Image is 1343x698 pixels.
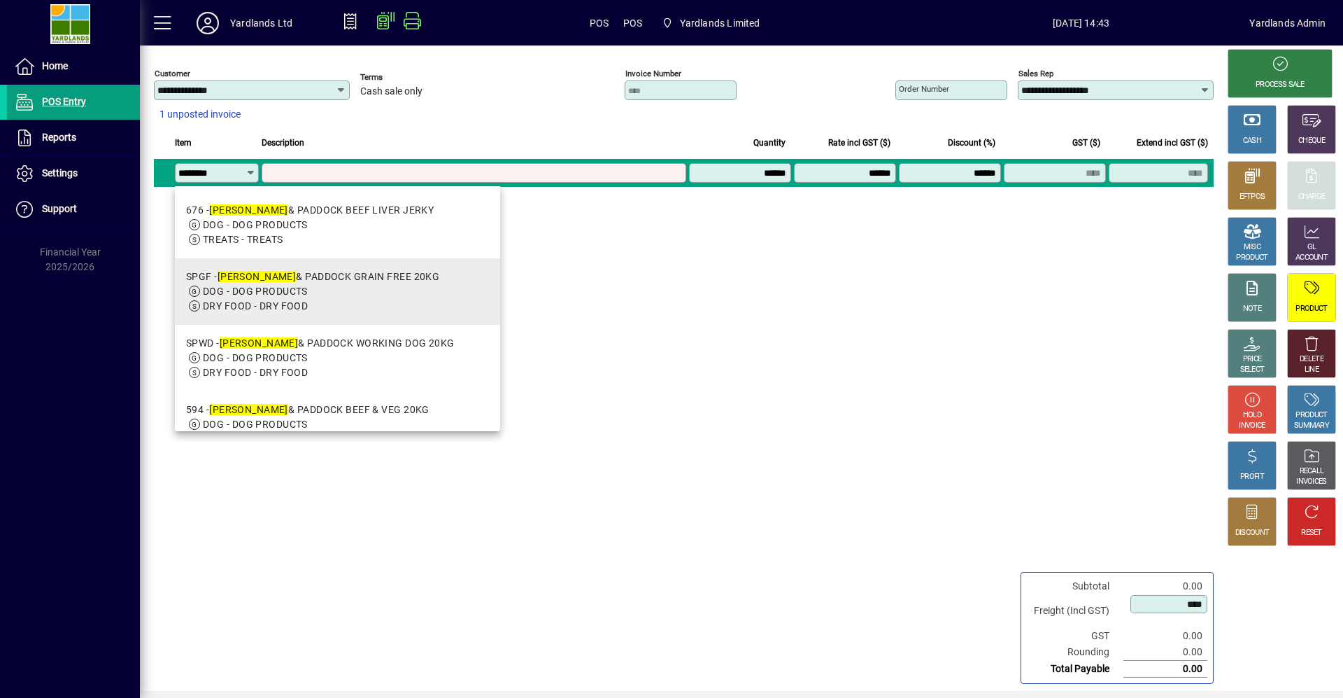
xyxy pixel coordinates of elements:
[186,270,439,284] div: SPGF - & PADDOCK GRAIN FREE 20KG
[680,12,760,34] span: Yardlands Limited
[203,352,308,363] span: DOG - DOG PRODUCTS
[42,132,76,143] span: Reports
[828,135,890,151] span: Rate incl GST ($)
[1072,135,1100,151] span: GST ($)
[154,102,246,127] button: 1 unposted invoice
[1239,192,1265,202] div: EFTPOS
[1301,528,1322,538] div: RESET
[1307,242,1316,253] div: GL
[1235,528,1269,538] div: DISCOUNT
[1240,472,1264,482] div: PROFIT
[913,12,1250,34] span: [DATE] 14:43
[175,258,500,325] mat-option: SPGF - STOCKMAN & PADDOCK GRAIN FREE 20KG
[230,12,292,34] div: Yardlands Ltd
[1300,466,1324,477] div: RECALL
[1300,354,1323,365] div: DELETE
[203,367,308,378] span: DRY FOOD - DRY FOOD
[1123,644,1207,661] td: 0.00
[360,86,422,97] span: Cash sale only
[1294,421,1329,431] div: SUMMARY
[1249,12,1326,34] div: Yardlands Admin
[1243,304,1261,314] div: NOTE
[753,135,786,151] span: Quantity
[186,403,429,417] div: 594 - & PADDOCK BEEF & VEG 20KG
[590,12,609,34] span: POS
[159,107,241,122] span: 1 unposted invoice
[1295,253,1328,263] div: ACCOUNT
[1243,410,1261,421] div: HOLD
[1137,135,1208,151] span: Extend incl GST ($)
[625,69,681,78] mat-label: Invoice number
[175,325,500,391] mat-option: SPWD - STOCKMAN & PADDOCK WORKING DOG 20KG
[948,135,995,151] span: Discount (%)
[42,167,78,179] span: Settings
[42,60,68,71] span: Home
[175,391,500,458] mat-option: 594 - STOCKMAN & PADDOCK BEEF & VEG 20KG
[203,234,283,245] span: TREATS - TREATS
[175,135,192,151] span: Item
[1027,594,1123,628] td: Freight (Incl GST)
[1298,192,1326,202] div: CHARGE
[203,219,308,230] span: DOG - DOG PRODUCTS
[1018,69,1053,78] mat-label: Sales rep
[7,192,140,227] a: Support
[186,336,455,351] div: SPWD - & PADDOCK WORKING DOG 20KG
[1240,365,1265,375] div: SELECT
[1123,628,1207,644] td: 0.00
[1027,644,1123,661] td: Rounding
[1295,410,1327,421] div: PRODUCT
[42,203,77,214] span: Support
[262,135,304,151] span: Description
[7,120,140,155] a: Reports
[1244,242,1260,253] div: MISC
[1298,136,1325,146] div: CHEQUE
[203,300,308,312] span: DRY FOOD - DRY FOOD
[1256,80,1305,90] div: PROCESS SALE
[186,203,434,218] div: 676 - & PADDOCK BEEF LIVER JERKY
[1305,365,1319,375] div: LINE
[1027,628,1123,644] td: GST
[1123,661,1207,678] td: 0.00
[155,69,190,78] mat-label: Customer
[203,286,308,297] span: DOG - DOG PRODUCTS
[1295,304,1327,314] div: PRODUCT
[1123,578,1207,594] td: 0.00
[1027,661,1123,678] td: Total Payable
[1243,136,1261,146] div: CASH
[623,12,643,34] span: POS
[360,73,444,82] span: Terms
[175,192,500,258] mat-option: 676 - STOCKMAN & PADDOCK BEEF LIVER JERKY
[203,419,308,430] span: DOG - DOG PRODUCTS
[656,11,765,36] span: Yardlands Limited
[1236,253,1267,263] div: PRODUCT
[1027,578,1123,594] td: Subtotal
[209,204,288,216] em: [PERSON_NAME]
[220,337,299,349] em: [PERSON_NAME]
[185,11,230,36] button: Profile
[1239,421,1265,431] div: INVOICE
[1243,354,1262,365] div: PRICE
[7,156,140,191] a: Settings
[42,96,86,107] span: POS Entry
[218,271,297,282] em: [PERSON_NAME]
[1296,477,1326,487] div: INVOICES
[899,84,949,94] mat-label: Order number
[209,404,288,415] em: [PERSON_NAME]
[7,49,140,84] a: Home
